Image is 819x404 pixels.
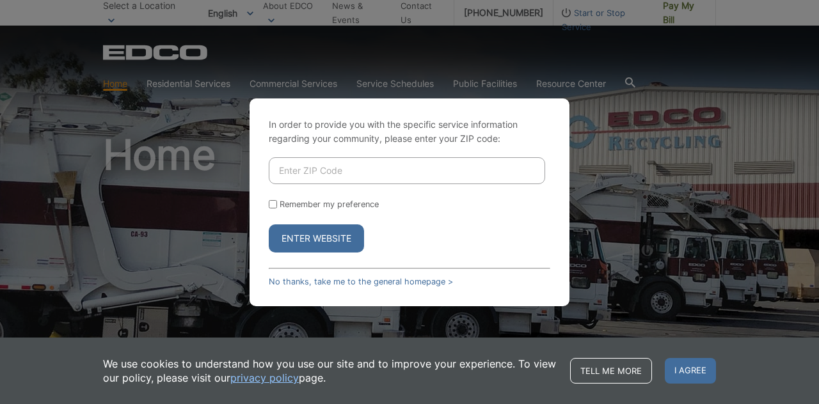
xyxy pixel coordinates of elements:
span: I agree [665,358,716,384]
a: privacy policy [230,371,299,385]
a: No thanks, take me to the general homepage > [269,277,453,286]
label: Remember my preference [280,199,379,209]
p: In order to provide you with the specific service information regarding your community, please en... [269,118,550,146]
p: We use cookies to understand how you use our site and to improve your experience. To view our pol... [103,357,557,385]
button: Enter Website [269,224,364,252]
input: Enter ZIP Code [269,157,545,184]
a: Tell me more [570,358,652,384]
